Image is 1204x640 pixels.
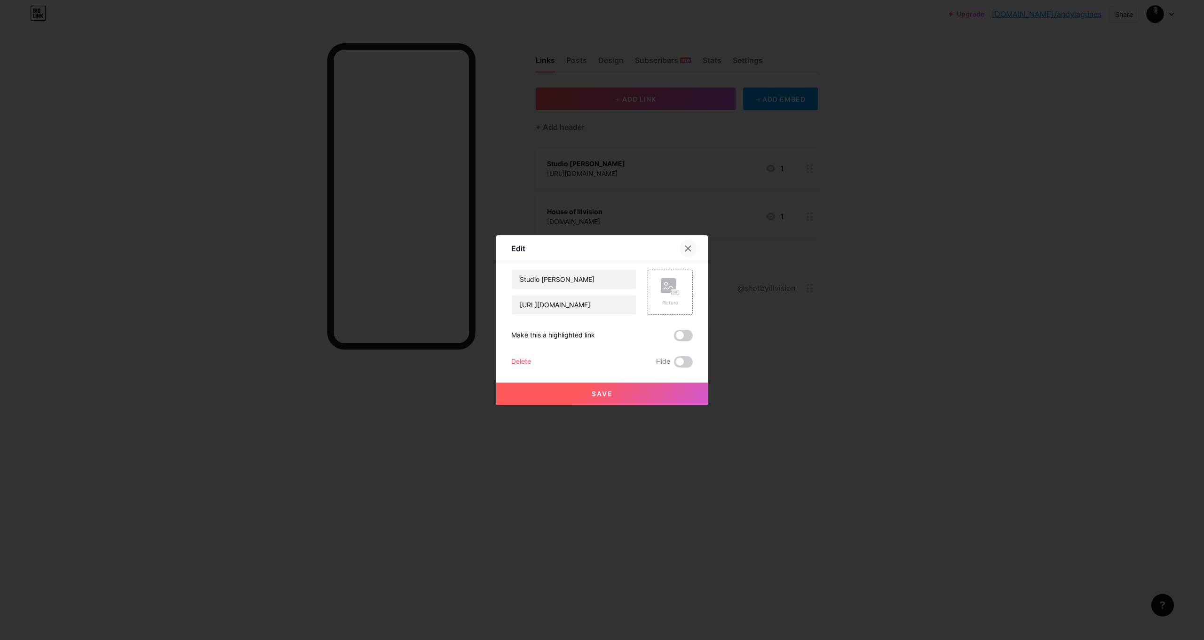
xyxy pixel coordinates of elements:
[661,299,680,306] div: Picture
[511,330,595,341] div: Make this a highlighted link
[512,270,636,289] input: Title
[656,356,670,368] span: Hide
[512,296,636,314] input: URL
[511,356,531,368] div: Delete
[592,390,613,398] span: Save
[511,243,525,254] div: Edit
[496,383,708,405] button: Save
